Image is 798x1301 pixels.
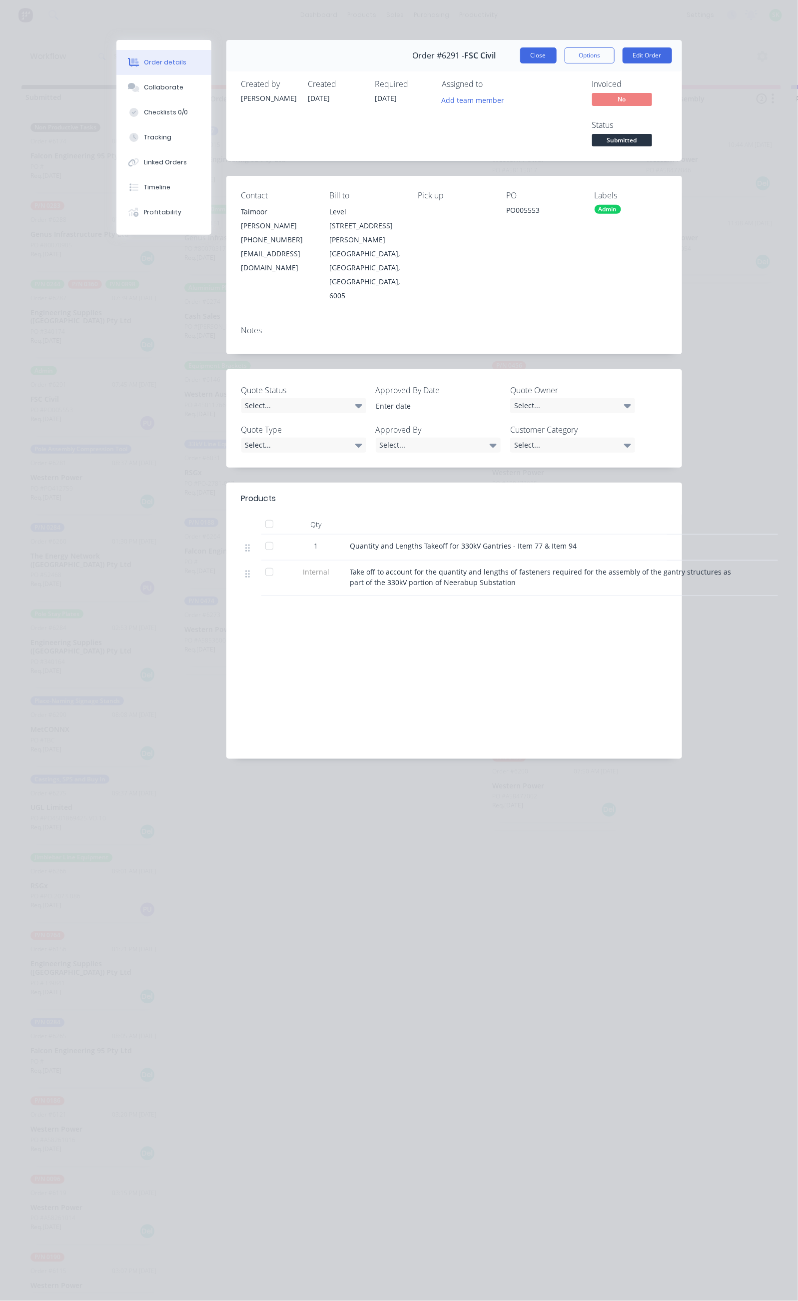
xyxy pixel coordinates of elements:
[329,205,402,303] div: Level [STREET_ADDRESS][PERSON_NAME][GEOGRAPHIC_DATA], [GEOGRAPHIC_DATA], [GEOGRAPHIC_DATA], 6005
[290,567,342,577] span: Internal
[116,175,211,200] button: Timeline
[241,247,314,275] div: [EMAIL_ADDRESS][DOMAIN_NAME]
[241,384,366,396] label: Quote Status
[510,424,635,436] label: Customer Category
[592,120,667,130] div: Status
[241,326,667,335] div: Notes
[241,205,314,275] div: Taimoor [PERSON_NAME][PHONE_NUMBER][EMAIL_ADDRESS][DOMAIN_NAME]
[116,200,211,225] button: Profitability
[241,424,366,436] label: Quote Type
[376,438,501,453] div: Select...
[241,233,314,247] div: [PHONE_NUMBER]
[375,79,430,89] div: Required
[592,93,652,105] span: No
[376,424,501,436] label: Approved By
[241,398,366,413] div: Select...
[595,205,621,214] div: Admin
[350,567,734,587] span: Take off to account for the quantity and lengths of fasteners required for the assembly of the ga...
[412,51,464,60] span: Order #6291 -
[241,191,314,200] div: Contact
[595,191,667,200] div: Labels
[369,399,493,414] input: Enter date
[116,150,211,175] button: Linked Orders
[144,108,188,117] div: Checklists 0/0
[314,541,318,551] span: 1
[144,158,187,167] div: Linked Orders
[565,47,615,63] button: Options
[116,75,211,100] button: Collaborate
[592,134,652,149] button: Submitted
[510,438,635,453] div: Select...
[144,183,170,192] div: Timeline
[241,93,296,103] div: [PERSON_NAME]
[329,191,402,200] div: Bill to
[510,384,635,396] label: Quote Owner
[286,515,346,535] div: Qty
[329,247,402,303] div: [GEOGRAPHIC_DATA], [GEOGRAPHIC_DATA], [GEOGRAPHIC_DATA], 6005
[241,438,366,453] div: Select...
[442,93,510,106] button: Add team member
[241,493,276,505] div: Products
[116,125,211,150] button: Tracking
[592,134,652,146] span: Submitted
[329,205,402,247] div: Level [STREET_ADDRESS][PERSON_NAME]
[116,100,211,125] button: Checklists 0/0
[436,93,510,106] button: Add team member
[241,205,314,233] div: Taimoor [PERSON_NAME]
[506,191,579,200] div: PO
[442,79,542,89] div: Assigned to
[592,79,667,89] div: Invoiced
[510,398,635,413] div: Select...
[116,50,211,75] button: Order details
[350,541,577,551] span: Quantity and Lengths Takeoff for 330kV Gantries - Item 77 & Item 94
[241,79,296,89] div: Created by
[623,47,672,63] button: Edit Order
[506,205,579,219] div: PO005553
[308,93,330,103] span: [DATE]
[418,191,490,200] div: Pick up
[464,51,496,60] span: FSC Civil
[144,133,171,142] div: Tracking
[144,58,186,67] div: Order details
[376,384,501,396] label: Approved By Date
[144,83,183,92] div: Collaborate
[375,93,397,103] span: [DATE]
[308,79,363,89] div: Created
[144,208,181,217] div: Profitability
[520,47,557,63] button: Close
